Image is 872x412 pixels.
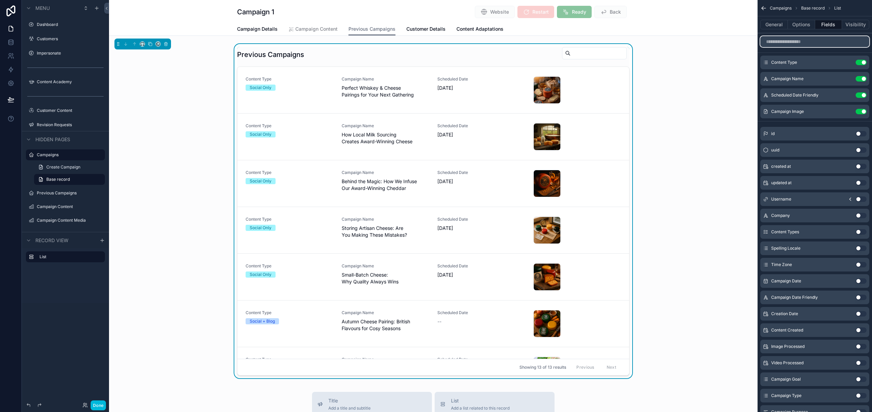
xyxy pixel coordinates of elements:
span: Campaign Date [771,278,801,284]
span: How Local Milk Sourcing Creates Award-Winning Cheese [342,131,430,145]
label: List [40,254,99,260]
span: Previous Campaigns [348,26,395,32]
span: Campaign Name [342,357,430,362]
label: Campaigns [37,152,101,158]
span: Campaign Details [237,26,278,32]
span: -- [437,318,441,325]
span: List [834,5,841,11]
span: Spelling Locale [771,246,800,251]
span: Campaign Goal [771,377,801,382]
span: Scheduled Date [437,310,525,315]
a: Customer Details [406,23,446,36]
span: updated at [771,180,792,186]
span: Content Type [246,310,333,315]
span: Add a title and subtitle [328,406,371,411]
span: Scheduled Date [437,357,525,362]
span: Scheduled Date [437,123,525,129]
span: Small-Batch Cheese: Why Quality Always Wins [342,271,430,285]
span: List [451,397,510,404]
span: uuid [771,147,779,153]
span: Time Zone [771,262,792,267]
button: Fields [815,20,842,29]
span: Scheduled Date Friendly [771,92,819,98]
a: Content TypeSocial OnlyCampaign NameBehind the Magic: How We Infuse Our Award-Winning CheddarSche... [237,160,629,207]
span: Base record [801,5,825,11]
label: Revision Requests [37,122,101,128]
span: Content Types [771,229,799,235]
label: Customers [37,36,101,42]
div: Social Only [250,271,271,278]
button: Visibility [842,20,869,29]
div: Social Only [250,131,271,137]
span: created at [771,164,791,169]
a: Previous Campaigns [37,190,101,196]
div: Social + Blog [250,318,275,324]
span: Content Type [771,60,797,65]
span: Content Type [246,217,333,222]
button: Options [788,20,815,29]
span: [DATE] [437,271,525,278]
div: Social Only [250,225,271,231]
span: [DATE] [437,225,525,232]
span: Campaign Name [342,217,430,222]
div: Social Only [250,85,271,91]
span: Company [771,213,790,218]
label: Campaign Content Media [37,218,101,223]
span: Create Campaign [46,164,80,170]
a: Base record [34,174,105,185]
button: General [760,20,788,29]
span: Campaign Image [771,109,804,114]
span: Image Processed [771,344,805,349]
a: Content TypeSocial OnlyCampaign NamePerfect Whiskey & Cheese Pairings for Your Next GatheringSche... [237,67,629,114]
span: Base record [46,177,70,182]
span: Hidden pages [35,136,70,143]
span: Behind the Magic: How We Infuse Our Award-Winning Cheddar [342,178,430,192]
h1: Campaign 1 [237,7,274,17]
a: Campaign Content [289,23,338,36]
a: Content TypeSocial + BlogCampaign Name[PERSON_NAME]'s Jalapeno & Lime Cheddar: A Fiery FusionSche... [237,347,629,394]
span: Username [771,196,791,202]
span: Scheduled Date [437,76,525,82]
span: Add a list related to this record [451,406,510,411]
label: Campaign Content [37,204,101,209]
span: Showing 13 of 13 results [519,365,566,370]
div: scrollable content [22,248,109,269]
a: Impersonate [37,50,101,56]
span: Campaign Name [342,76,430,82]
span: Campaign Name [771,76,804,82]
span: Scheduled Date [437,263,525,269]
a: Campaign Details [237,23,278,36]
label: Dashboard [37,22,101,27]
span: Scheduled Date [437,170,525,175]
span: [DATE] [437,85,525,91]
span: [DATE] [437,131,525,138]
span: Content Type [246,123,333,129]
span: Campaign Name [342,123,430,129]
span: Campaign Date Friendly [771,295,818,300]
span: Campaigns [770,5,792,11]
span: Scheduled Date [437,217,525,222]
a: Content Adaptations [456,23,503,36]
span: Campaign Name [342,310,430,315]
span: Title [328,397,371,404]
span: Campaign Type [771,393,801,398]
span: Content Type [246,170,333,175]
span: Content Type [246,263,333,269]
a: Create Campaign [34,162,105,173]
span: Creation Date [771,311,798,317]
a: Content TypeSocial + BlogCampaign NameAutumn Cheese Pairing: British Flavours for Cosy SeasonsSch... [237,300,629,347]
span: Campaign Content [295,26,338,32]
span: Video Processed [771,360,804,366]
h1: Previous Campaigns [237,50,304,59]
button: Done [91,400,106,410]
label: Customer Content [37,108,101,113]
span: Autumn Cheese Pairing: British Flavours for Cosy Seasons [342,318,430,332]
label: Content Academy [37,79,101,85]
